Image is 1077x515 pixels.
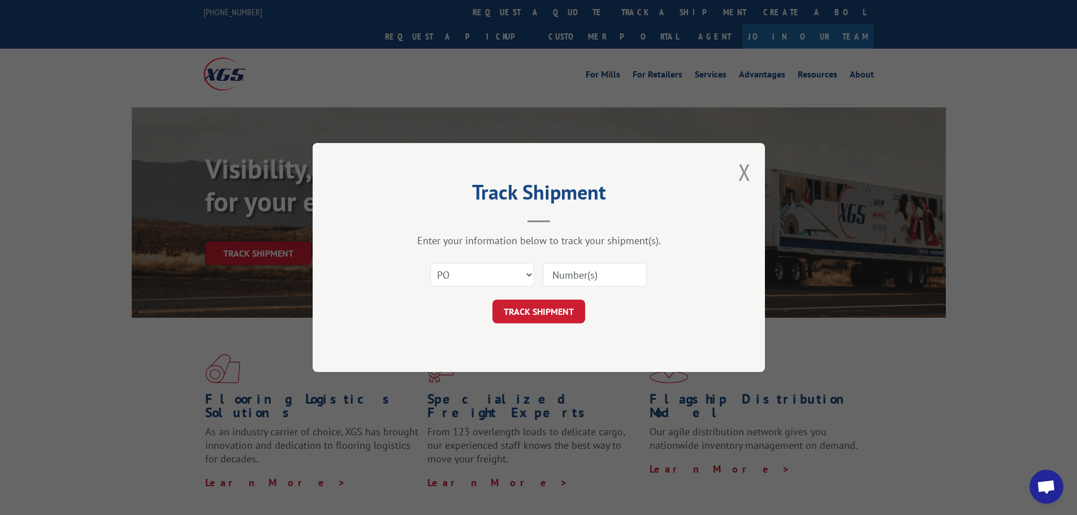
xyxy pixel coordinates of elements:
h2: Track Shipment [369,184,708,206]
div: Open chat [1030,470,1063,504]
button: Close modal [738,157,751,187]
input: Number(s) [543,263,647,287]
div: Enter your information below to track your shipment(s). [369,234,708,247]
button: TRACK SHIPMENT [492,300,585,323]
